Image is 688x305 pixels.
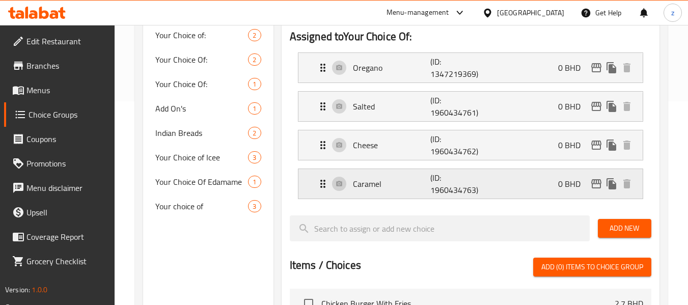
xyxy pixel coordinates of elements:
div: Choices [248,29,261,41]
div: Choices [248,200,261,212]
div: Expand [298,92,643,121]
span: z [671,7,674,18]
div: Your Choice Of Edamame1 [143,170,273,194]
div: Your choice of3 [143,194,273,218]
div: Your Choice of:2 [143,23,273,47]
div: Expand [298,130,643,160]
span: Add (0) items to choice group [541,261,643,273]
button: edit [589,137,604,153]
button: duplicate [604,60,619,75]
div: Choices [248,151,261,163]
li: Expand [290,164,651,203]
a: Coupons [4,127,115,151]
button: duplicate [604,137,619,153]
li: Expand [290,87,651,126]
p: 0 BHD [558,178,589,190]
button: delete [619,137,635,153]
div: Add On's1 [143,96,273,121]
span: Edit Restaurant [26,35,107,47]
span: 2 [249,128,260,138]
a: Menus [4,78,115,102]
div: Expand [298,53,643,82]
span: 2 [249,55,260,65]
button: edit [589,176,604,191]
span: 1 [249,177,260,187]
button: duplicate [604,176,619,191]
span: Add New [606,222,643,235]
button: duplicate [604,99,619,114]
div: Choices [248,127,261,139]
span: Coverage Report [26,231,107,243]
h2: Items / Choices [290,258,361,273]
div: Choices [248,176,261,188]
p: (ID: 1960434762) [430,133,482,157]
a: Promotions [4,151,115,176]
a: Choice Groups [4,102,115,127]
a: Branches [4,53,115,78]
p: 0 BHD [558,139,589,151]
div: Menu-management [387,7,449,19]
span: Menu disclaimer [26,182,107,194]
span: Upsell [26,206,107,218]
span: Promotions [26,157,107,170]
span: Coupons [26,133,107,145]
button: edit [589,99,604,114]
span: Indian Breads [155,127,248,139]
span: Your Choice of: [155,29,248,41]
a: Edit Restaurant [4,29,115,53]
span: 1 [249,104,260,114]
p: Oregano [353,62,431,74]
span: Grocery Checklist [26,255,107,267]
p: 0 BHD [558,100,589,113]
span: 1.0.0 [32,283,47,296]
span: Branches [26,60,107,72]
div: Choices [248,102,261,115]
a: Coverage Report [4,225,115,249]
span: Add On's [155,102,248,115]
a: Grocery Checklist [4,249,115,273]
p: (ID: 1960434763) [430,172,482,196]
div: Choices [248,78,261,90]
p: (ID: 1347219369) [430,56,482,80]
div: [GEOGRAPHIC_DATA] [497,7,564,18]
li: Expand [290,48,651,87]
li: Expand [290,126,651,164]
button: Add (0) items to choice group [533,258,651,276]
span: 3 [249,202,260,211]
span: Your Choice of Icee [155,151,248,163]
p: Salted [353,100,431,113]
span: 2 [249,31,260,40]
span: Version: [5,283,30,296]
button: delete [619,99,635,114]
h2: Assigned to Your Choice Of: [290,29,651,44]
span: 3 [249,153,260,162]
div: Choices [248,53,261,66]
span: Your Choice Of Edamame [155,176,248,188]
button: edit [589,60,604,75]
a: Menu disclaimer [4,176,115,200]
div: Indian Breads2 [143,121,273,145]
button: delete [619,60,635,75]
div: Expand [298,169,643,199]
span: Your choice of [155,200,248,212]
span: 1 [249,79,260,89]
span: Choice Groups [29,108,107,121]
p: Cheese [353,139,431,151]
span: Menus [26,84,107,96]
p: (ID: 1960434761) [430,94,482,119]
div: Your Choice Of:1 [143,72,273,96]
span: Your Choice Of: [155,78,248,90]
p: 0 BHD [558,62,589,74]
input: search [290,215,590,241]
p: Caramel [353,178,431,190]
div: Your Choice Of:2 [143,47,273,72]
button: delete [619,176,635,191]
a: Upsell [4,200,115,225]
span: Your Choice Of: [155,53,248,66]
div: Your Choice of Icee3 [143,145,273,170]
button: Add New [598,219,651,238]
